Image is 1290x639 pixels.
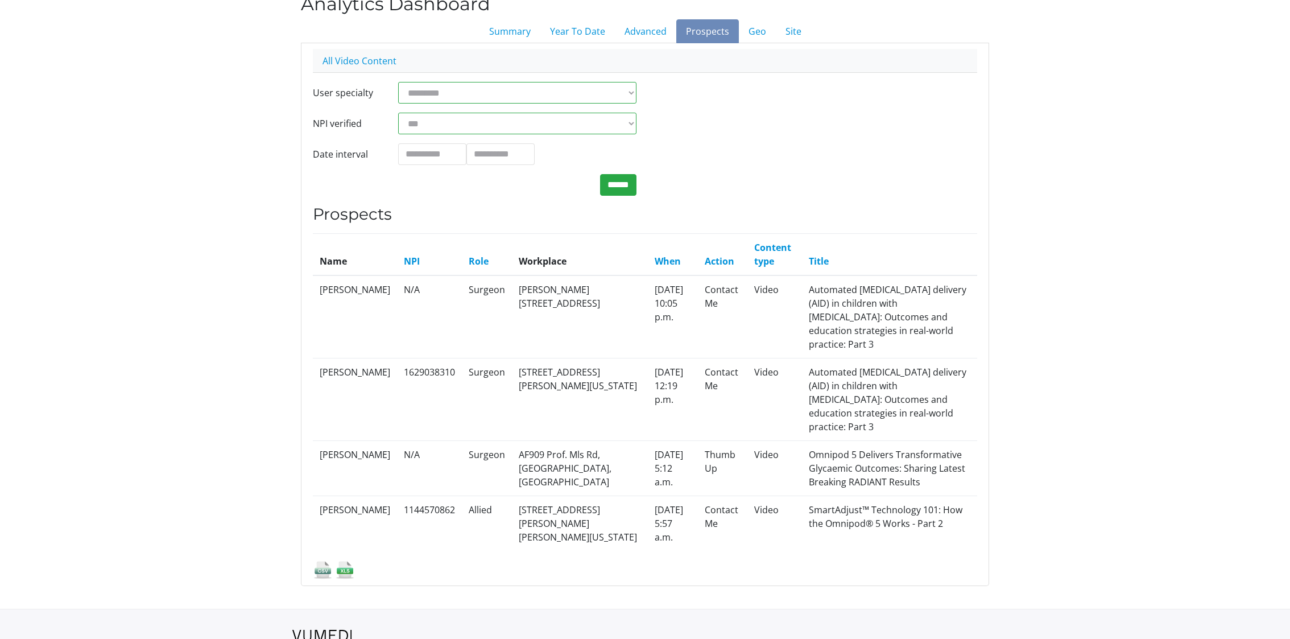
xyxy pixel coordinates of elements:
a: Action [705,255,734,267]
td: Automated [MEDICAL_DATA] delivery (AID) in children with [MEDICAL_DATA]: Outcomes and education s... [802,275,977,358]
td: [DATE] 12:19 p.m. [648,358,698,440]
a: Prospects [676,19,739,43]
th: Name [313,233,397,275]
td: Surgeon [462,275,512,358]
td: [DATE] 10:05 p.m. [648,275,698,358]
h3: Prospects [313,205,977,224]
td: Thumb Up [698,440,748,496]
label: Date interval [304,143,390,165]
a: All Video Content [313,49,406,73]
a: Summary [479,19,540,43]
a: Role [469,255,489,267]
td: AF909 Prof. Mls Rd, [GEOGRAPHIC_DATA], [GEOGRAPHIC_DATA] [512,440,648,496]
img: xls_icon.png [335,560,355,580]
th: Workplace [512,233,648,275]
label: User specialty [304,82,390,104]
td: 1629038310 [397,358,462,440]
a: Site [776,19,811,43]
td: Contact Me [698,496,748,551]
a: Advanced [615,19,676,43]
td: [DATE] 5:57 a.m. [648,496,698,551]
a: Geo [739,19,776,43]
td: Video [747,496,802,551]
td: SmartAdjust™ Technology 101: How the Omnipod® 5 Works - Part 2 [802,496,977,551]
td: Video [747,275,802,358]
a: Year To Date [540,19,615,43]
a: When [655,255,681,267]
td: [PERSON_NAME] [313,358,397,440]
td: [STREET_ADDRESS][PERSON_NAME][US_STATE] [512,358,648,440]
a: Content type [754,241,791,267]
img: csv_icon.png [313,560,333,580]
td: Allied [462,496,512,551]
td: [PERSON_NAME] [313,496,397,551]
td: Surgeon [462,358,512,440]
td: [PERSON_NAME][STREET_ADDRESS] [512,275,648,358]
a: Title [809,255,829,267]
td: Video [747,440,802,496]
td: Omnipod 5 Delivers Transformative Glycaemic Outcomes: Sharing Latest Breaking RADIANT Results [802,440,977,496]
td: 1144570862 [397,496,462,551]
td: Contact Me [698,275,748,358]
td: [DATE] 5:12 a.m. [648,440,698,496]
td: [STREET_ADDRESS][PERSON_NAME][PERSON_NAME][US_STATE] [512,496,648,551]
td: Surgeon [462,440,512,496]
td: [PERSON_NAME] [313,440,397,496]
td: N/A [397,275,462,358]
td: Contact Me [698,358,748,440]
td: N/A [397,440,462,496]
label: NPI verified [304,113,390,134]
td: [PERSON_NAME] [313,275,397,358]
a: NPI [404,255,420,267]
td: Video [747,358,802,440]
td: Automated [MEDICAL_DATA] delivery (AID) in children with [MEDICAL_DATA]: Outcomes and education s... [802,358,977,440]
